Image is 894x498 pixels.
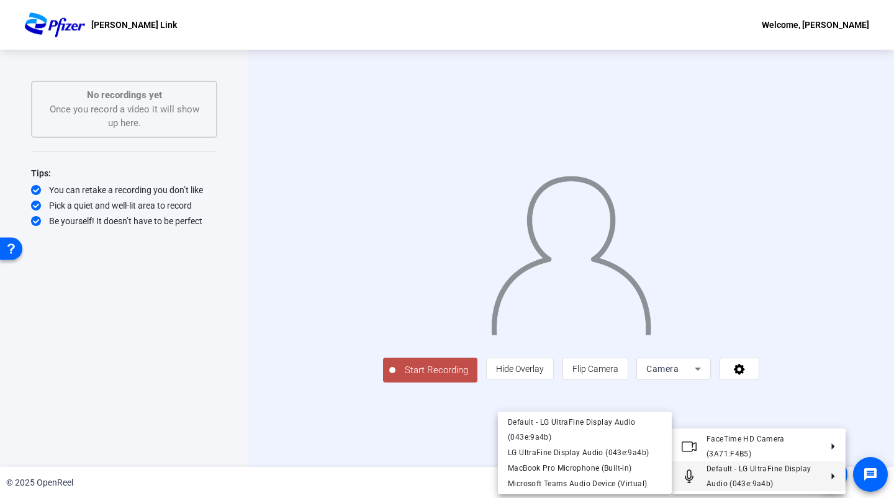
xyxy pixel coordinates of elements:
mat-icon: Microphone [682,469,697,484]
span: FaceTime HD Camera (3A71:F4B5) [707,435,785,458]
span: Microsoft Teams Audio Device (Virtual) [508,479,647,488]
span: Default - LG UltraFine Display Audio (043e:9a4b) [707,464,811,488]
span: MacBook Pro Microphone (Built-in) [508,464,631,473]
span: Default - LG UltraFine Display Audio (043e:9a4b) [508,418,636,441]
mat-icon: Video camera [682,439,697,454]
span: LG UltraFine Display Audio (043e:9a4b) [508,448,649,457]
